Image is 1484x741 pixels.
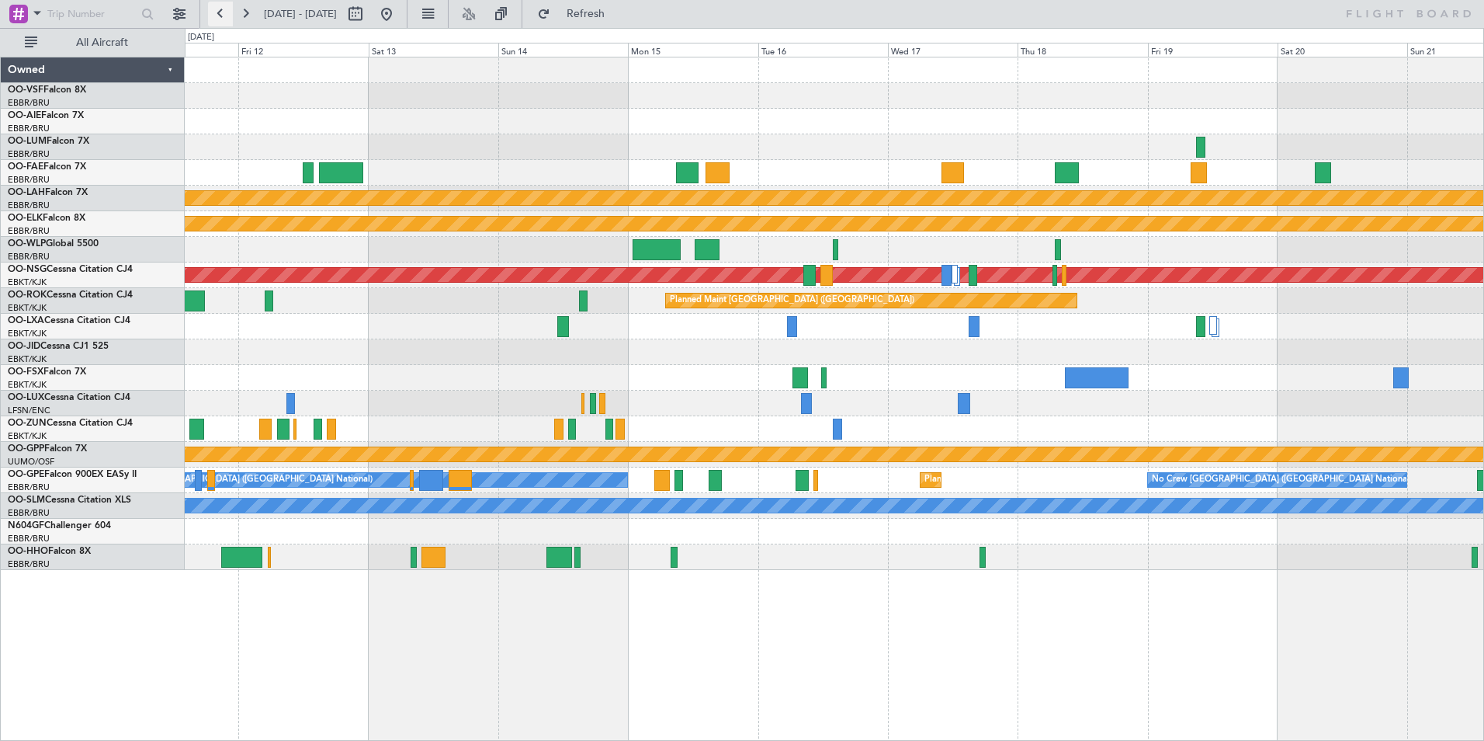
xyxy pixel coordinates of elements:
div: Mon 15 [628,43,758,57]
a: EBKT/KJK [8,302,47,314]
span: OO-ELK [8,214,43,223]
a: EBBR/BRU [8,533,50,544]
a: EBKT/KJK [8,430,47,442]
a: OO-SLMCessna Citation XLS [8,496,131,505]
span: OO-GPE [8,470,44,479]
a: EBKT/KJK [8,328,47,339]
a: OO-LXACessna Citation CJ4 [8,316,130,325]
div: Tue 16 [758,43,888,57]
a: OO-ZUNCessna Citation CJ4 [8,419,133,428]
span: OO-LXA [8,316,44,325]
a: OO-LAHFalcon 7X [8,188,88,197]
a: EBBR/BRU [8,97,50,109]
a: OO-LUXCessna Citation CJ4 [8,393,130,402]
a: LFSN/ENC [8,405,50,416]
a: EBBR/BRU [8,225,50,237]
a: EBBR/BRU [8,200,50,211]
a: OO-GPPFalcon 7X [8,444,87,454]
a: OO-GPEFalcon 900EX EASy II [8,470,137,479]
a: OO-HHOFalcon 8X [8,547,91,556]
a: OO-AIEFalcon 7X [8,111,84,120]
a: EBBR/BRU [8,174,50,186]
a: EBBR/BRU [8,148,50,160]
span: All Aircraft [40,37,164,48]
a: EBKT/KJK [8,379,47,391]
div: Planned Maint [GEOGRAPHIC_DATA] ([GEOGRAPHIC_DATA] National) [924,468,1205,492]
a: OO-LUMFalcon 7X [8,137,89,146]
span: OO-JID [8,342,40,351]
a: EBBR/BRU [8,558,50,570]
a: EBBR/BRU [8,251,50,263]
a: EBKT/KJK [8,277,47,288]
span: OO-ZUN [8,419,47,428]
span: OO-SLM [8,496,45,505]
div: Fri 12 [238,43,368,57]
div: Sun 14 [498,43,628,57]
span: OO-ROK [8,290,47,300]
a: OO-ROKCessna Citation CJ4 [8,290,133,300]
a: UUMO/OSF [8,456,54,468]
span: OO-HHO [8,547,48,556]
div: No Crew [GEOGRAPHIC_DATA] ([GEOGRAPHIC_DATA] National) [113,468,373,492]
span: OO-VSF [8,85,43,95]
span: OO-LAH [8,188,45,197]
a: N604GFChallenger 604 [8,521,111,531]
div: Sat 13 [369,43,498,57]
a: OO-FAEFalcon 7X [8,162,86,172]
a: OO-FSXFalcon 7X [8,367,86,377]
a: EBBR/BRU [8,507,50,519]
div: No Crew [GEOGRAPHIC_DATA] ([GEOGRAPHIC_DATA] National) [1152,468,1412,492]
a: EBBR/BRU [8,482,50,493]
span: Refresh [553,9,619,19]
a: OO-WLPGlobal 5500 [8,239,99,249]
span: OO-GPP [8,444,44,454]
a: OO-NSGCessna Citation CJ4 [8,265,133,274]
span: OO-WLP [8,239,46,249]
span: OO-FSX [8,367,43,377]
div: [DATE] [188,31,214,44]
div: Thu 18 [1018,43,1147,57]
a: EBBR/BRU [8,123,50,134]
span: [DATE] - [DATE] [264,7,337,21]
span: OO-LUM [8,137,47,146]
input: Trip Number [47,2,137,26]
a: OO-ELKFalcon 8X [8,214,85,223]
span: OO-LUX [8,393,44,402]
span: OO-FAE [8,162,43,172]
span: N604GF [8,521,44,531]
span: OO-AIE [8,111,41,120]
div: Planned Maint [GEOGRAPHIC_DATA] ([GEOGRAPHIC_DATA]) [670,289,914,312]
div: Wed 17 [888,43,1018,57]
div: Sat 20 [1278,43,1407,57]
a: OO-JIDCessna CJ1 525 [8,342,109,351]
a: EBKT/KJK [8,353,47,365]
div: Fri 19 [1148,43,1278,57]
span: OO-NSG [8,265,47,274]
button: All Aircraft [17,30,168,55]
a: OO-VSFFalcon 8X [8,85,86,95]
button: Refresh [530,2,623,26]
